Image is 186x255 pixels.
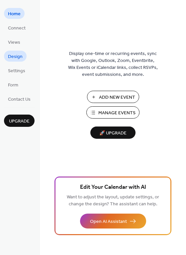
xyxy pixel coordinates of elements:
a: Design [4,51,27,62]
span: Home [8,11,21,18]
button: Open AI Assistant [80,214,146,229]
span: Open AI Assistant [90,218,127,225]
span: Display one-time or recurring events, sync with Google, Outlook, Zoom, Eventbrite, Wix Events or ... [68,50,158,78]
span: Design [8,53,23,60]
span: Add New Event [99,94,135,101]
span: Form [8,82,18,89]
button: Manage Events [86,106,139,119]
a: Connect [4,22,30,33]
span: Views [8,39,20,46]
span: Upgrade [9,118,30,125]
span: Edit Your Calendar with AI [80,183,146,192]
a: Views [4,36,24,47]
span: Contact Us [8,96,31,103]
span: 🚀 Upgrade [94,129,132,138]
button: Upgrade [4,115,35,127]
a: Contact Us [4,93,35,104]
span: Connect [8,25,26,32]
a: Form [4,79,22,90]
span: Settings [8,68,25,75]
a: Settings [4,65,29,76]
button: 🚀 Upgrade [90,127,136,139]
span: Want to adjust the layout, update settings, or change the design? The assistant can help. [67,193,159,209]
button: Add New Event [87,91,139,103]
a: Home [4,8,25,19]
span: Manage Events [98,110,136,117]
